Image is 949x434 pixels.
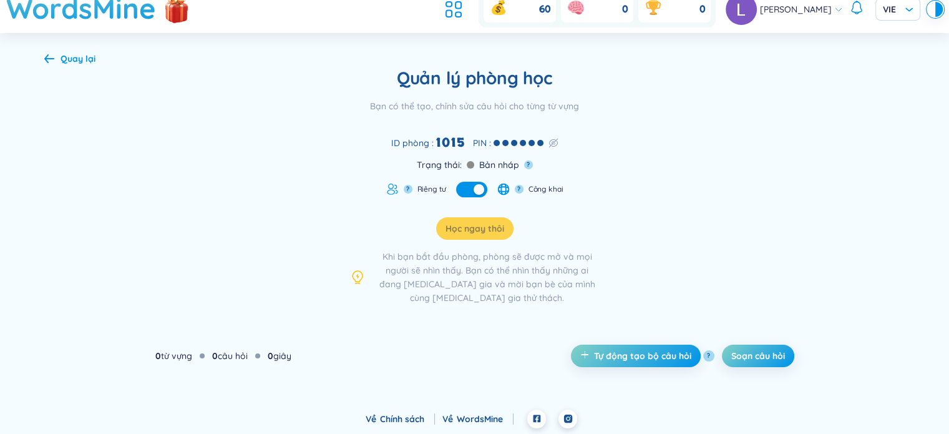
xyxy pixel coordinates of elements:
[473,136,558,150] div: :
[268,350,273,362] strong: 0
[731,350,785,362] span: Soạn câu hỏi
[155,350,161,362] strong: 0
[155,349,192,363] div: từ vựng
[212,349,248,363] div: câu hỏi
[380,413,435,425] a: Chính sách
[515,185,523,194] button: ?
[528,184,563,194] span: Công khai
[457,413,513,425] a: WordsMine
[391,136,429,150] span: ID phòng
[436,133,465,152] strong: 1015
[524,160,533,169] button: ?
[370,99,579,113] div: Bạn có thể tạo, chỉnh sửa câu hỏi cho từng từ vựng
[571,345,701,367] button: Tự động tạo bộ câu hỏi
[703,350,714,362] button: ?
[391,133,465,152] div: :
[442,412,513,426] div: Về
[539,2,551,16] span: 60
[61,52,95,66] div: Quay lại
[212,350,218,362] strong: 0
[883,3,913,16] span: VIE
[417,184,446,194] span: Riêng tư
[268,349,291,363] div: giây
[473,136,487,150] span: PIN
[404,185,412,194] button: ?
[44,54,95,66] a: Quay lại
[760,2,832,16] span: [PERSON_NAME]
[722,345,794,367] button: Soạn câu hỏi
[622,2,628,16] span: 0
[375,250,600,305] span: Khi bạn bắt đầu phòng, phòng sẽ được mở và mọi người sẽ nhìn thấy. Bạn có thể nhìn thấy những ai ...
[594,350,691,362] span: Tự động tạo bộ câu hỏi
[397,67,552,89] h2: Quản lý phòng học
[479,158,519,172] span: Bản nháp
[366,412,435,426] div: Về
[417,158,462,172] span: Trạng thái :
[699,2,706,16] span: 0
[580,350,594,362] span: plus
